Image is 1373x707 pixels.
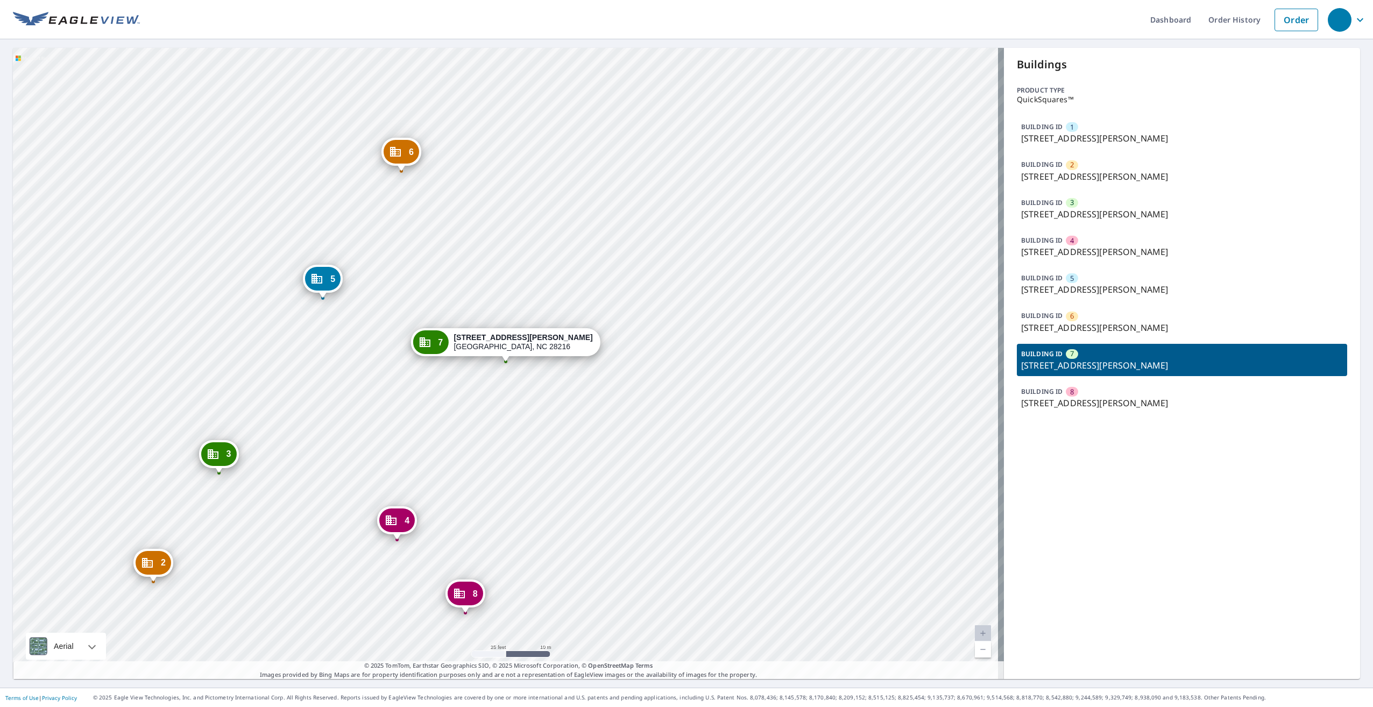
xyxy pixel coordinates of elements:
[330,275,335,283] span: 5
[1070,197,1074,208] span: 3
[588,661,633,669] a: OpenStreetMap
[1021,311,1063,320] p: BUILDING ID
[5,694,39,702] a: Terms of Use
[411,328,600,362] div: Dropped pin, building 7, Commercial property, 201 Frazier Ave Charlotte, NC 28216
[1021,349,1063,358] p: BUILDING ID
[1070,349,1074,359] span: 7
[227,450,231,458] span: 3
[975,625,991,641] a: Current Level 20, Zoom In Disabled
[1021,321,1343,334] p: [STREET_ADDRESS][PERSON_NAME]
[1021,359,1343,372] p: [STREET_ADDRESS][PERSON_NAME]
[51,633,77,660] div: Aerial
[1070,311,1074,321] span: 6
[1021,236,1063,245] p: BUILDING ID
[409,148,414,156] span: 6
[13,661,1004,679] p: Images provided by Bing Maps are for property identification purposes only and are not a represen...
[1021,170,1343,183] p: [STREET_ADDRESS][PERSON_NAME]
[635,661,653,669] a: Terms
[1017,56,1347,73] p: Buildings
[1021,160,1063,169] p: BUILDING ID
[377,506,417,540] div: Dropped pin, building 4, Commercial property, 201 Frazier Ave Charlotte, NC 28216
[405,517,409,525] span: 4
[1021,273,1063,282] p: BUILDING ID
[1070,273,1074,284] span: 5
[364,661,653,670] span: © 2025 TomTom, Earthstar Geographics SIO, © 2025 Microsoft Corporation, ©
[1021,387,1063,396] p: BUILDING ID
[1017,86,1347,95] p: Product type
[445,579,485,613] div: Dropped pin, building 8, Commercial property, 201 Frazier Ave Charlotte, NC 28216
[1275,9,1318,31] a: Order
[1017,95,1347,104] p: QuickSquares™
[199,440,239,473] div: Dropped pin, building 3, Commercial property, 201 Frazier Ave Charlotte, NC 28216
[1070,236,1074,246] span: 4
[381,138,421,171] div: Dropped pin, building 6, Commercial property, 201 Frazier Ave Charlotte, NC 28216
[1021,122,1063,131] p: BUILDING ID
[5,695,77,701] p: |
[454,333,592,342] strong: [STREET_ADDRESS][PERSON_NAME]
[1021,208,1343,221] p: [STREET_ADDRESS][PERSON_NAME]
[13,12,140,28] img: EV Logo
[1021,132,1343,145] p: [STREET_ADDRESS][PERSON_NAME]
[133,549,173,582] div: Dropped pin, building 2, Commercial property, 201 Frazier Ave Charlotte, NC 28216
[42,694,77,702] a: Privacy Policy
[975,641,991,657] a: Current Level 20, Zoom Out
[473,590,478,598] span: 8
[454,333,592,351] div: [GEOGRAPHIC_DATA], NC 28216
[1070,122,1074,132] span: 1
[1070,160,1074,170] span: 2
[1021,397,1343,409] p: [STREET_ADDRESS][PERSON_NAME]
[1021,283,1343,296] p: [STREET_ADDRESS][PERSON_NAME]
[93,694,1368,702] p: © 2025 Eagle View Technologies, Inc. and Pictometry International Corp. All Rights Reserved. Repo...
[1021,198,1063,207] p: BUILDING ID
[1021,245,1343,258] p: [STREET_ADDRESS][PERSON_NAME]
[303,265,343,298] div: Dropped pin, building 5, Commercial property, 201 Frazier Ave Charlotte, NC 28216
[26,633,106,660] div: Aerial
[161,558,166,567] span: 2
[1070,387,1074,397] span: 8
[438,338,443,347] span: 7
